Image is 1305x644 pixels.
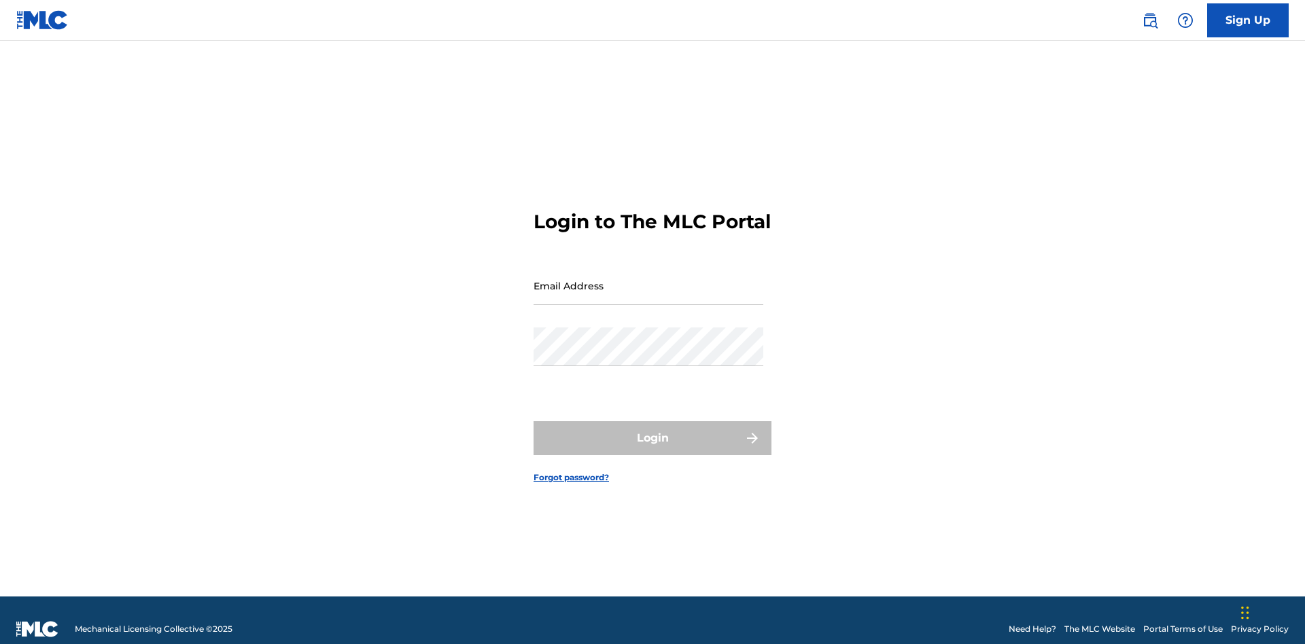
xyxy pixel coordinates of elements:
a: Need Help? [1009,623,1056,635]
div: Drag [1241,592,1249,633]
div: Help [1172,7,1199,34]
a: Public Search [1136,7,1164,34]
a: Privacy Policy [1231,623,1289,635]
a: Forgot password? [534,471,609,484]
img: help [1177,12,1194,29]
iframe: Chat Widget [1237,579,1305,644]
a: Sign Up [1207,3,1289,37]
img: search [1142,12,1158,29]
img: MLC Logo [16,10,69,30]
img: logo [16,621,58,637]
span: Mechanical Licensing Collective © 2025 [75,623,232,635]
a: Portal Terms of Use [1143,623,1223,635]
a: The MLC Website [1064,623,1135,635]
h3: Login to The MLC Portal [534,210,771,234]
